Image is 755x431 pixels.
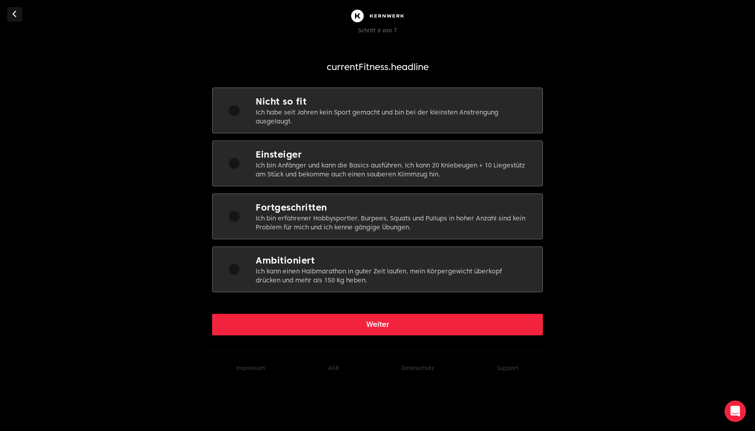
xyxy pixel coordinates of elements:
[349,7,406,25] img: Kernwerk®
[256,161,528,179] p: Ich bin Anfänger und kann die Basics ausführen. Ich kann 20 Kniebeugen + 10 Liegestütz am Stück u...
[724,400,746,422] iframe: Intercom live chat
[256,267,528,285] p: Ich kann einen Halbmarathon in guter Zeit laufen, mein Körpergewicht überkopf drücken und mehr al...
[212,314,543,335] button: Weiter
[256,148,528,161] h2: Einsteiger
[256,201,528,214] h2: Fortgeschritten
[256,95,528,108] h2: Nicht so fit
[236,365,265,371] a: Impressum
[256,214,528,232] p: Ich bin erfahrener Hobbysportler. Burpees, Squats und Pullups in hoher Anzahl sind kein Problem f...
[497,365,519,372] button: Support
[212,61,543,73] h1: currentFitness.headline
[401,365,434,371] a: Datenschutz
[256,254,528,267] h2: Ambitioniert
[256,108,528,126] p: Ich habe seit Jahren kein Sport gemacht und bin bei der kleinsten Anstrengung ausgelaugt.
[358,27,397,34] span: Schritt 6 von 7
[328,365,339,371] a: AGB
